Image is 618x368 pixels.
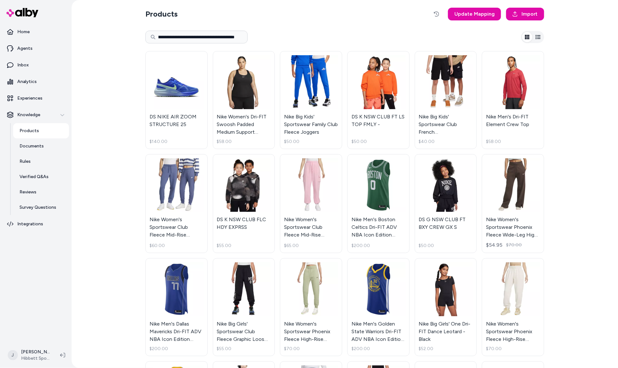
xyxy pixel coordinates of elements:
[17,62,29,68] p: Inbox
[21,349,50,355] p: [PERSON_NAME]
[280,258,342,356] a: Nike Women's Sportswear Phoenix Fleece High-Rise Jogger SweatpantsNike Women's Sportswear Phoenix...
[347,51,410,149] a: DS K NSW CLUB FT LS TOP FMLY -DS K NSW CLUB FT LS TOP FMLY -$50.00
[19,143,44,149] p: Documents
[415,51,477,149] a: Nike Big Kids' Sportswear Club French Terry LB Cargo ShortsNike Big Kids' Sportswear Club French ...
[3,91,69,106] a: Experiences
[145,9,178,19] h2: Products
[17,112,40,118] p: Knowledge
[415,258,477,356] a: Nike Big Girls' One Dri-FIT Dance Leotard -BlackNike Big Girls' One Dri-FIT Dance Leotard -Black$...
[19,158,31,165] p: Rules
[19,174,49,180] p: Verified Q&As
[17,29,30,35] p: Home
[454,10,495,18] span: Update Mapping
[17,95,42,101] p: Experiences
[17,79,37,85] p: Analytics
[213,51,275,149] a: Nike Women's Dri-FIT Swoosh Padded Medium Support Sports Bra TankNike Women's Dri-FIT Swoosh Padd...
[13,169,69,184] a: Verified Q&As
[415,154,477,253] a: DS G NSW CLUB FT BXY CREW GX SDS G NSW CLUB FT BXY CREW GX S$50.00
[21,355,50,362] span: Hibbett Sports
[145,258,208,356] a: Nike Men's Dallas Mavericks Dri-FIT ADV NBA Icon Edition Authentic Jersey - BlueNike Men's Dallas...
[13,154,69,169] a: Rules
[482,51,544,149] a: Nike Men's Dri-FIT Element Crew TopNike Men's Dri-FIT Element Crew Top$58.00
[19,189,36,195] p: Reviews
[13,184,69,200] a: Reviews
[145,51,208,149] a: DS NIKE AIR ZOOM STRUCTURE 25DS NIKE AIR ZOOM STRUCTURE 25$140.00
[347,154,410,253] a: Nike Men's Boston Celtics Dri-FIT ADV NBA Icon Edition Authentic Jersey - GreenNike Men's Boston ...
[280,51,342,149] a: Nike Big Kids' Sportswear Family Club Fleece JoggersNike Big Kids' Sportswear Family Club Fleece ...
[17,45,33,52] p: Agents
[482,154,544,253] a: Nike Women's Sportswear Phoenix Fleece Wide-Leg High-Rise SweatpantsNike Women's Sportswear Phoen...
[213,258,275,356] a: Nike Big Girls' Sportswear Club Fleece Graphic Loose PantsNike Big Girls' Sportswear Club Fleece ...
[19,128,39,134] p: Products
[6,8,38,17] img: alby Logo
[506,8,544,20] a: Import
[13,139,69,154] a: Documents
[280,154,342,253] a: Nike Women's Sportswear Club Fleece Mid-Rise Oversized Cargo SweatpantsNike Women's Sportswear Cl...
[3,57,69,73] a: Inbox
[448,8,501,20] a: Update Mapping
[4,345,55,365] button: J[PERSON_NAME]Hibbett Sports
[3,41,69,56] a: Agents
[213,154,275,253] a: DS K NSW CLUB FLC HDY EXPRSSDS K NSW CLUB FLC HDY EXPRSS$55.00
[3,107,69,123] button: Knowledge
[13,200,69,215] a: Survey Questions
[482,258,544,356] a: Nike Women's Sportswear Phoenix Fleece High-Rise Oversized SweatpantsNike Women's Sportswear Phoe...
[8,350,18,360] span: J
[13,123,69,139] a: Products
[17,221,43,227] p: Integrations
[3,74,69,89] a: Analytics
[19,204,56,211] p: Survey Questions
[3,24,69,40] a: Home
[3,216,69,232] a: Integrations
[521,10,538,18] span: Import
[347,258,410,356] a: Nike Men's Golden State Warriors Dri-FIT ADV NBA Icon Edition Authentic Jersey - BlueNike Men's G...
[145,154,208,253] a: Nike Women's Sportswear Club Fleece Mid-Rise JoggersNike Women's Sportswear Club Fleece Mid-Rise ...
